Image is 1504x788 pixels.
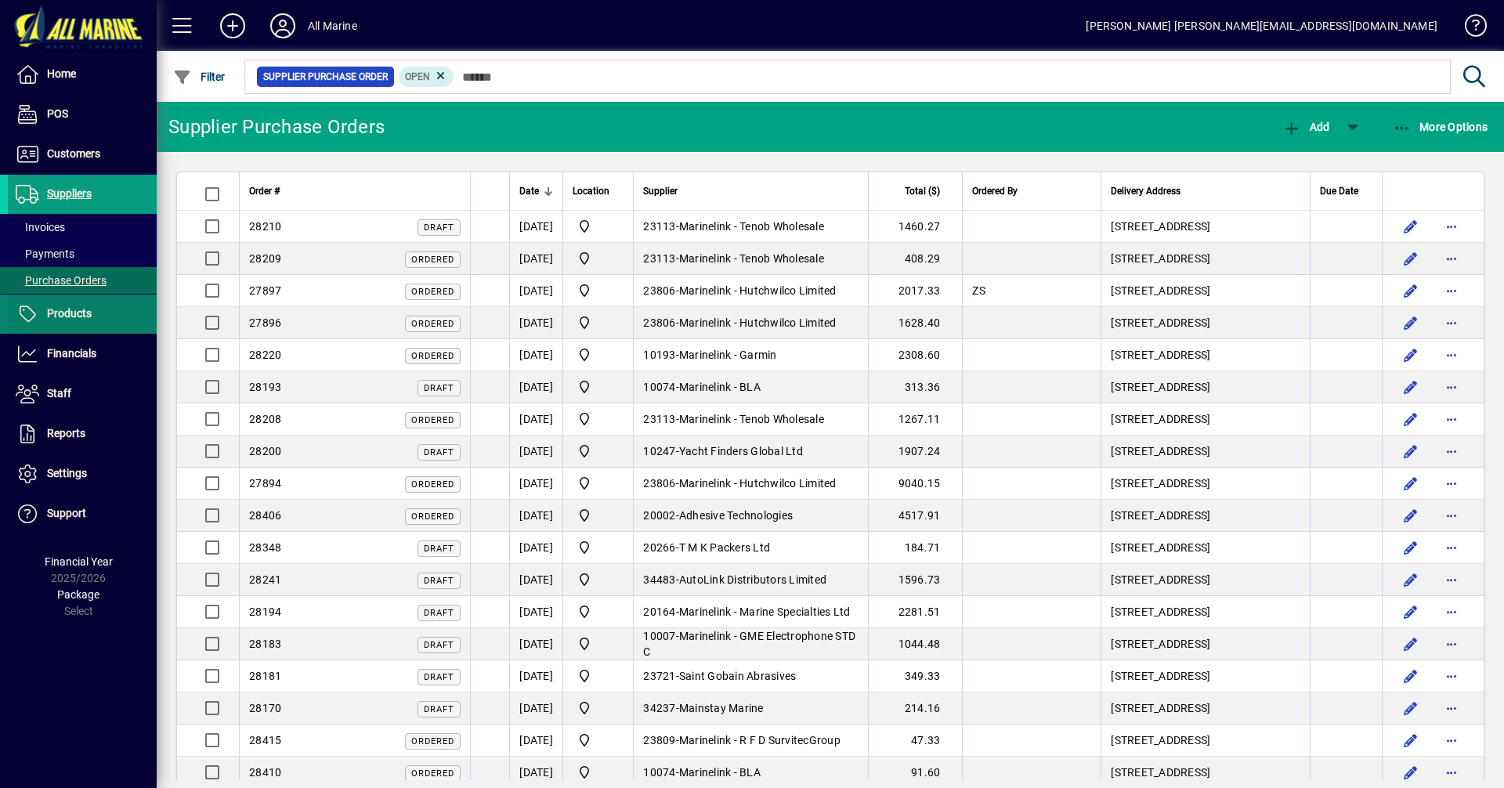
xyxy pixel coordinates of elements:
span: Ordered [411,319,454,329]
span: Port Road [573,345,624,364]
span: 20266 [643,541,675,554]
span: Port Road [573,474,624,493]
a: Support [8,494,157,533]
span: 23806 [643,477,675,490]
span: POS [47,107,68,120]
td: 47.33 [868,725,962,757]
td: - [633,339,868,371]
a: Reports [8,414,157,454]
span: 28348 [249,541,281,554]
td: [STREET_ADDRESS] [1101,211,1310,243]
td: [DATE] [509,660,562,692]
span: 10074 [643,381,675,393]
button: Edit [1398,631,1423,656]
td: [DATE] [509,468,562,500]
span: Yacht Finders Global Ltd [679,445,803,457]
span: Reports [47,427,85,439]
button: Edit [1398,503,1423,528]
span: Marinelink - R F D SurvitecGroup [679,734,841,746]
td: [DATE] [509,436,562,468]
span: Marinelink - Hutchwilco Limited [679,316,837,329]
span: Delivery Address [1111,183,1180,200]
button: More Options [1389,113,1492,141]
td: 349.33 [868,660,962,692]
span: Draft [424,672,454,682]
span: ZS [972,284,985,297]
td: 9040.15 [868,468,962,500]
span: Marinelink - Hutchwilco Limited [679,477,837,490]
div: [PERSON_NAME] [PERSON_NAME][EMAIL_ADDRESS][DOMAIN_NAME] [1086,13,1437,38]
span: Port Road [573,602,624,621]
span: Port Road [573,217,624,236]
td: - [633,725,868,757]
span: Package [57,588,99,601]
button: Edit [1398,439,1423,464]
td: [DATE] [509,403,562,436]
span: 27897 [249,284,281,297]
span: Suppliers [47,187,92,200]
span: Draft [424,222,454,233]
td: - [633,307,868,339]
span: Financial Year [45,555,113,568]
td: [DATE] [509,628,562,660]
span: Ordered [411,479,454,490]
span: 20002 [643,509,675,522]
span: Port Road [573,570,624,589]
span: Total ($) [905,183,940,200]
td: [DATE] [509,692,562,725]
div: Total ($) [878,183,954,200]
td: 184.71 [868,532,962,564]
span: 23721 [643,670,675,682]
span: 28241 [249,573,281,586]
td: [DATE] [509,307,562,339]
td: [STREET_ADDRESS] [1101,692,1310,725]
button: Edit [1398,760,1423,785]
td: - [633,660,868,692]
button: More options [1439,310,1464,335]
td: - [633,403,868,436]
span: Ordered [411,511,454,522]
span: Order # [249,183,280,200]
span: Draft [424,383,454,393]
td: [DATE] [509,500,562,532]
span: 23806 [643,316,675,329]
span: Add [1282,121,1329,133]
td: - [633,500,868,532]
span: Draft [424,704,454,714]
span: Mainstay Marine [679,702,764,714]
button: More options [1439,342,1464,367]
button: Profile [258,12,308,40]
span: 34237 [643,702,675,714]
button: More options [1439,631,1464,656]
span: 23113 [643,220,675,233]
td: - [633,468,868,500]
td: 4517.91 [868,500,962,532]
span: 10074 [643,766,675,779]
td: [DATE] [509,371,562,403]
a: POS [8,95,157,134]
button: Edit [1398,278,1423,303]
td: - [633,211,868,243]
td: 1044.48 [868,628,962,660]
span: 28194 [249,605,281,618]
span: Marinelink - Garmin [679,349,777,361]
button: More options [1439,503,1464,528]
button: Edit [1398,214,1423,239]
td: [STREET_ADDRESS] [1101,596,1310,628]
span: Marinelink - Tenob Wholesale [679,252,824,265]
span: 28193 [249,381,281,393]
span: Supplier Purchase Order [263,69,388,85]
a: Settings [8,454,157,493]
span: Support [47,507,86,519]
span: Filter [173,70,226,83]
span: Ordered [411,736,454,746]
td: 1907.24 [868,436,962,468]
span: Marinelink - Marine Specialties Ltd [679,605,851,618]
span: Port Road [573,506,624,525]
span: Ordered By [972,183,1018,200]
td: - [633,243,868,275]
td: 2281.51 [868,596,962,628]
span: 10193 [643,349,675,361]
span: T M K Packers Ltd [679,541,770,554]
button: More options [1439,663,1464,689]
